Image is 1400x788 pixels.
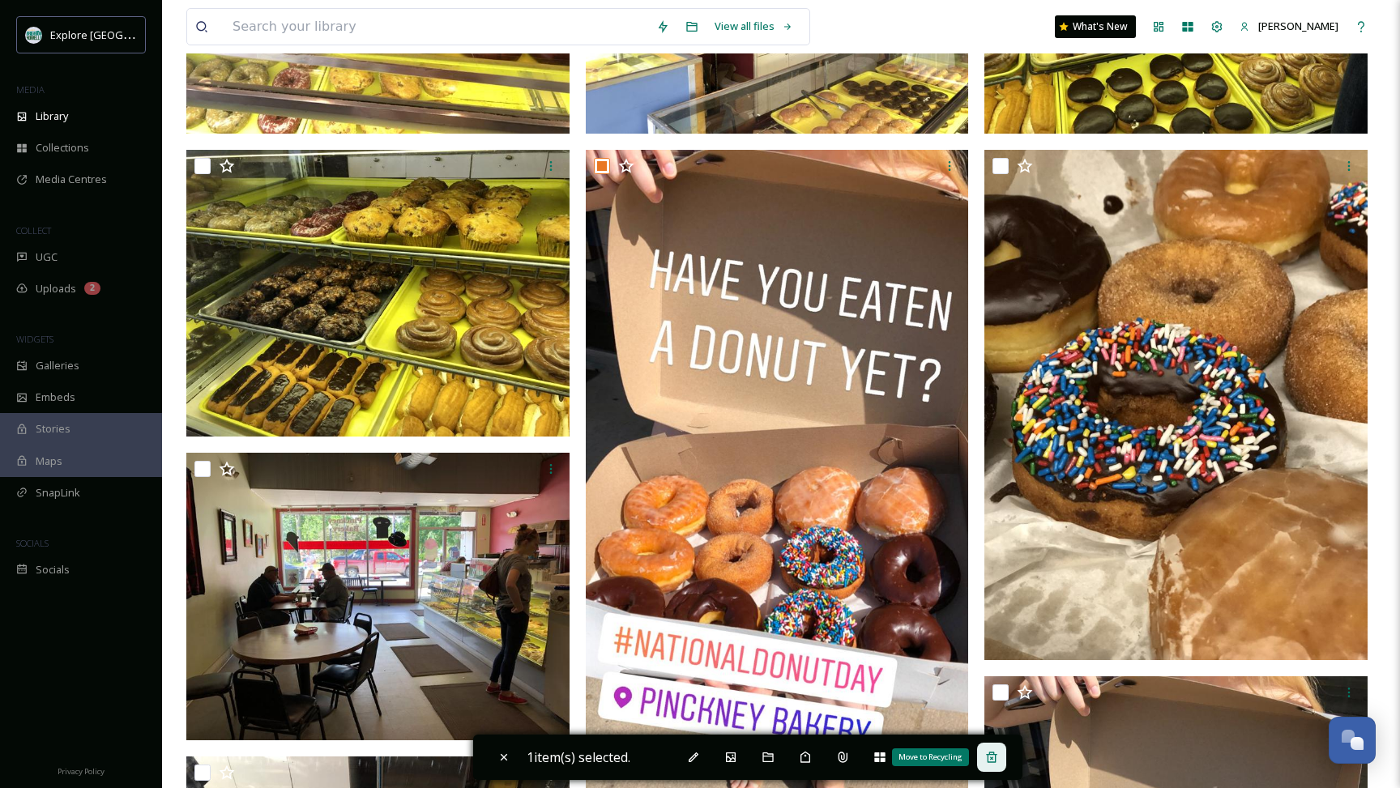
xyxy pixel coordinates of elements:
[706,11,801,42] a: View all files
[1055,15,1136,38] a: What's New
[16,333,53,345] span: WIDGETS
[36,358,79,373] span: Galleries
[16,537,49,549] span: SOCIALS
[36,281,76,296] span: Uploads
[1258,19,1338,33] span: [PERSON_NAME]
[58,760,105,780] a: Privacy Policy
[16,224,51,236] span: COLLECT
[224,9,648,45] input: Search your library
[58,766,105,777] span: Privacy Policy
[36,454,62,469] span: Maps
[1329,717,1376,764] button: Open Chat
[984,150,1368,660] img: Pinckney bakery-2.jpg
[50,27,273,42] span: Explore [GEOGRAPHIC_DATA][PERSON_NAME]
[36,140,89,155] span: Collections
[36,421,70,437] span: Stories
[36,172,107,187] span: Media Centres
[36,109,68,124] span: Library
[186,453,570,740] img: Pinckney Bakery-04.jpg
[84,282,100,295] div: 2
[36,562,70,577] span: Socials
[36,249,58,265] span: UGC
[16,83,45,96] span: MEDIA
[36,390,75,405] span: Embeds
[892,748,969,766] div: Move to Recycling
[1231,11,1347,42] a: [PERSON_NAME]
[36,485,80,500] span: SnapLink
[26,27,42,43] img: 67e7af72-b6c8-455a-acf8-98e6fe1b68aa.avif
[527,748,630,766] span: 1 item(s) selected.
[186,150,570,437] img: Pinckney Bakery-06.jpg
